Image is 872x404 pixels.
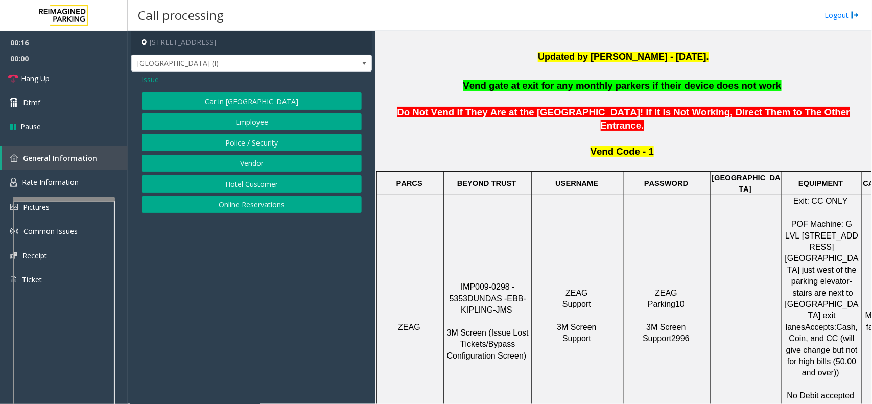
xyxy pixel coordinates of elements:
[798,179,843,187] span: EQUIPMENT
[644,179,688,187] span: PASSWORD
[10,252,17,259] img: 'icon'
[655,289,677,297] span: ZEAG
[10,227,18,235] img: 'icon'
[132,55,323,72] span: [GEOGRAPHIC_DATA] (I)
[23,153,97,163] span: General Information
[131,31,372,55] h4: [STREET_ADDRESS]
[142,74,159,85] span: Issue
[646,323,686,331] span: 3M Screen
[133,3,229,28] h3: Call processing
[805,323,836,331] span: Accepts:
[538,52,709,62] font: Updated by [PERSON_NAME] - [DATE].
[457,179,516,187] span: BEYOND TRUST
[824,10,859,20] a: Logout
[10,154,18,162] img: 'icon'
[793,197,848,205] span: Exit: CC ONLY
[396,179,422,187] span: PARCS
[712,174,781,193] span: [GEOGRAPHIC_DATA]
[397,107,850,131] span: Do Not Vend If They Are at the [GEOGRAPHIC_DATA]! If It Is Not Working, Direct Them to The Other ...
[142,113,362,131] button: Employee
[648,300,685,308] span: Parking10
[450,282,517,302] span: IMP009-0298 - 5353
[20,121,41,132] span: Pause
[10,275,17,284] img: 'icon'
[463,80,782,91] span: Vend gate at exit for any monthly parkers if their device does not work
[2,146,128,170] a: General Information
[10,204,18,210] img: 'icon'
[23,97,40,108] span: Dtmf
[787,391,855,400] span: No Debit accepted
[562,300,591,308] span: Support
[562,334,591,343] span: Support
[786,323,860,377] span: Cash, Coin, and CC (will give change but not for high bills (50.00 and over))
[142,175,362,193] button: Hotel Customer
[591,146,654,157] span: Vend Code - 1
[21,73,50,84] span: Hang Up
[142,155,362,172] button: Vendor
[643,334,690,343] span: Support2996
[10,178,17,187] img: 'icon'
[851,10,859,20] img: logout
[467,294,507,303] span: DUNDAS -
[785,220,859,331] span: POF Machine: G LVL [STREET_ADDRESS][GEOGRAPHIC_DATA] just west of the parking elevator- stairs ar...
[142,92,362,110] button: Car in [GEOGRAPHIC_DATA]
[142,196,362,213] button: Online Reservations
[565,289,588,297] span: ZEAG
[142,134,362,151] button: Police / Security
[555,179,598,187] span: USERNAME
[22,177,79,187] span: Rate Information
[557,323,596,331] span: 3M Screen
[447,328,531,360] span: 3M Screen (Issue Lost Tickets/Bypass Configuration Screen)
[398,323,420,331] span: ZEAG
